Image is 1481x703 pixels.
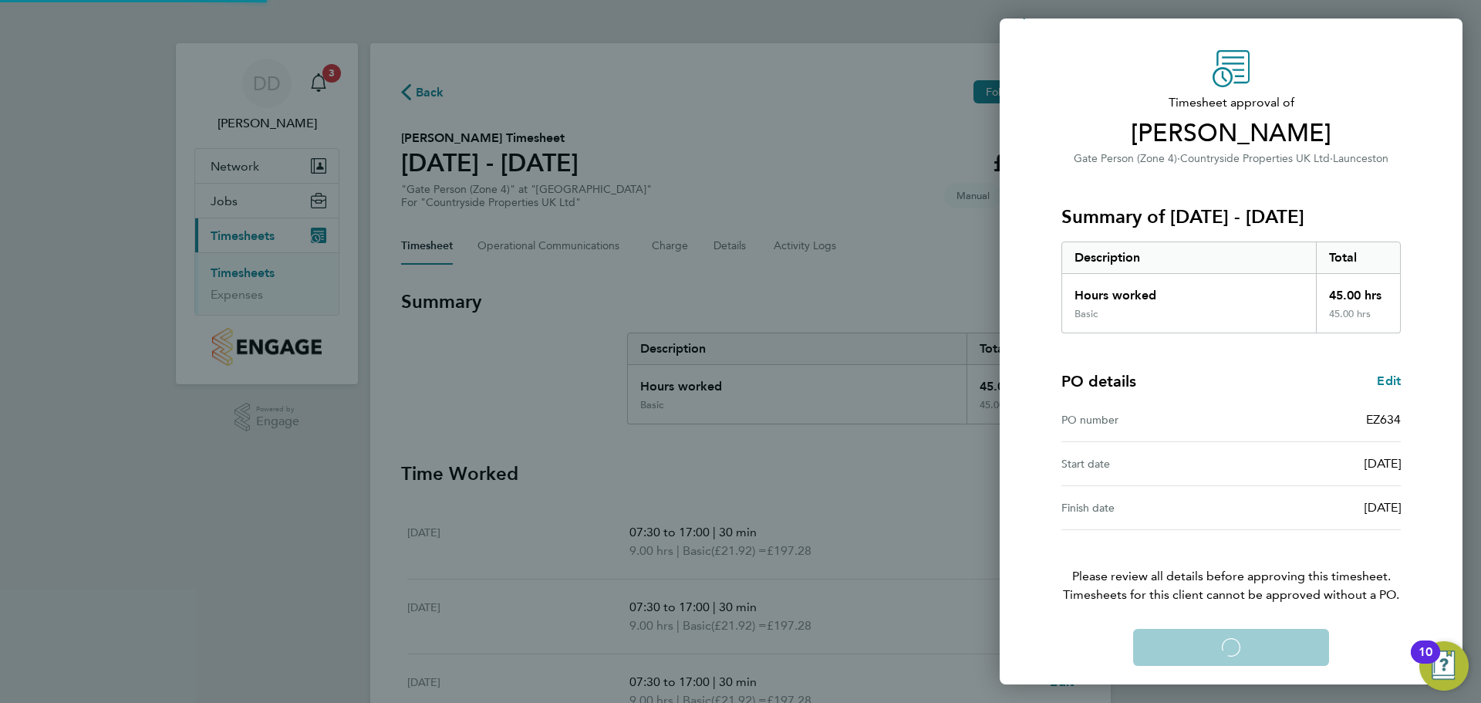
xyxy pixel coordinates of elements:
[1043,586,1419,604] span: Timesheets for this client cannot be approved without a PO.
[1074,308,1098,320] div: Basic
[1062,274,1316,308] div: Hours worked
[1180,152,1330,165] span: Countryside Properties UK Ltd
[1377,373,1401,388] span: Edit
[1419,652,1432,672] div: 10
[1061,499,1231,517] div: Finish date
[1330,152,1333,165] span: ·
[1061,242,1401,333] div: Summary of 22 - 28 Sep 2025
[1316,274,1401,308] div: 45.00 hrs
[1177,152,1180,165] span: ·
[1061,411,1231,429] div: PO number
[1061,118,1401,149] span: [PERSON_NAME]
[1061,93,1401,112] span: Timesheet approval of
[1061,204,1401,229] h3: Summary of [DATE] - [DATE]
[1333,152,1388,165] span: Launceston
[1366,412,1401,427] span: EZ634
[1419,641,1469,691] button: Open Resource Center, 10 new notifications
[1074,152,1177,165] span: Gate Person (Zone 4)
[1316,308,1401,333] div: 45.00 hrs
[1231,499,1401,517] div: [DATE]
[1316,242,1401,273] div: Total
[1377,372,1401,390] a: Edit
[1043,530,1419,604] p: Please review all details before approving this timesheet.
[1061,370,1136,392] h4: PO details
[1062,242,1316,273] div: Description
[1231,455,1401,473] div: [DATE]
[1061,455,1231,473] div: Start date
